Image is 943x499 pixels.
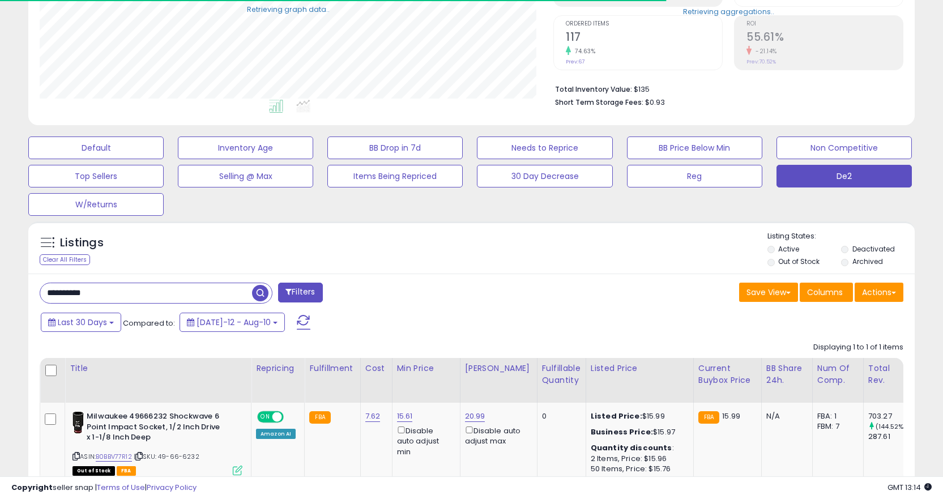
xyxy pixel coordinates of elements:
div: seller snap | | [11,483,197,493]
label: Out of Stock [778,257,820,266]
small: FBA [309,411,330,424]
div: $15.99 [591,411,685,421]
button: Reg [627,165,762,187]
small: FBA [698,411,719,424]
div: N/A [766,411,804,421]
span: 2025-09-10 13:14 GMT [887,482,932,493]
button: Non Competitive [776,137,912,159]
span: [DATE]-12 - Aug-10 [197,317,271,328]
div: Min Price [397,362,455,374]
span: Compared to: [123,318,175,329]
a: Privacy Policy [147,482,197,493]
label: Deactivated [852,244,895,254]
div: $15.97 [591,427,685,437]
p: Listing States: [767,231,915,242]
div: Clear All Filters [40,254,90,265]
button: BB Price Below Min [627,137,762,159]
div: Current Buybox Price [698,362,757,386]
div: Displaying 1 to 1 of 1 items [813,342,903,353]
img: 31oABC8MUXL._SL40_.jpg [72,411,84,434]
b: Listed Price: [591,411,642,421]
div: FBM: 7 [817,421,855,432]
div: [PERSON_NAME] [465,362,532,374]
div: ASIN: [72,411,242,474]
span: All listings that are currently out of stock and unavailable for purchase on Amazon [72,466,115,476]
a: 15.61 [397,411,413,422]
button: Items Being Repriced [327,165,463,187]
div: Disable auto adjust min [397,424,451,457]
div: Repricing [256,362,300,374]
span: ON [258,412,272,422]
button: Columns [800,283,853,302]
div: Total Rev. [868,362,910,386]
small: (144.52%) [876,422,906,431]
div: Fulfillable Quantity [542,362,581,386]
a: 7.62 [365,411,381,422]
button: Needs to Reprice [477,137,612,159]
a: 20.99 [465,411,485,422]
a: B0BBV77R12 [96,452,132,462]
div: 703.27 [868,411,914,421]
a: Terms of Use [97,482,145,493]
h5: Listings [60,235,104,251]
button: BB Drop in 7d [327,137,463,159]
b: Quantity discounts [591,442,672,453]
label: Active [778,244,799,254]
span: OFF [282,412,300,422]
div: Listed Price [591,362,689,374]
button: W/Returns [28,193,164,216]
button: Last 30 Days [41,313,121,332]
span: Last 30 Days [58,317,107,328]
div: 50 Items, Price: $15.76 [591,464,685,474]
div: FBA: 1 [817,411,855,421]
span: 15.99 [722,411,740,421]
span: FBA [117,466,136,476]
div: Num of Comp. [817,362,859,386]
div: 2 Items, Price: $15.96 [591,454,685,464]
div: Retrieving aggregations.. [683,6,774,16]
strong: Copyright [11,482,53,493]
div: Title [70,362,246,374]
div: 0 [542,411,577,421]
button: 30 Day Decrease [477,165,612,187]
div: Cost [365,362,387,374]
button: [DATE]-12 - Aug-10 [180,313,285,332]
button: Filters [278,283,322,302]
div: Amazon AI [256,429,296,439]
span: Columns [807,287,843,298]
div: Fulfillment [309,362,355,374]
button: De2 [776,165,912,187]
button: Save View [739,283,798,302]
button: Top Sellers [28,165,164,187]
label: Archived [852,257,883,266]
button: Default [28,137,164,159]
b: Business Price: [591,427,653,437]
span: | SKU: 49-66-6232 [134,452,199,461]
div: BB Share 24h. [766,362,808,386]
button: Actions [855,283,903,302]
div: 287.61 [868,432,914,442]
button: Selling @ Max [178,165,313,187]
div: Retrieving graph data.. [247,4,330,14]
button: Inventory Age [178,137,313,159]
b: Milwaukee 49666232 Shockwave 6 Point Impact Socket, 1/2 Inch Drive x 1-1/8 Inch Deep [87,411,224,446]
div: : [591,443,685,453]
div: Disable auto adjust max [465,424,528,446]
